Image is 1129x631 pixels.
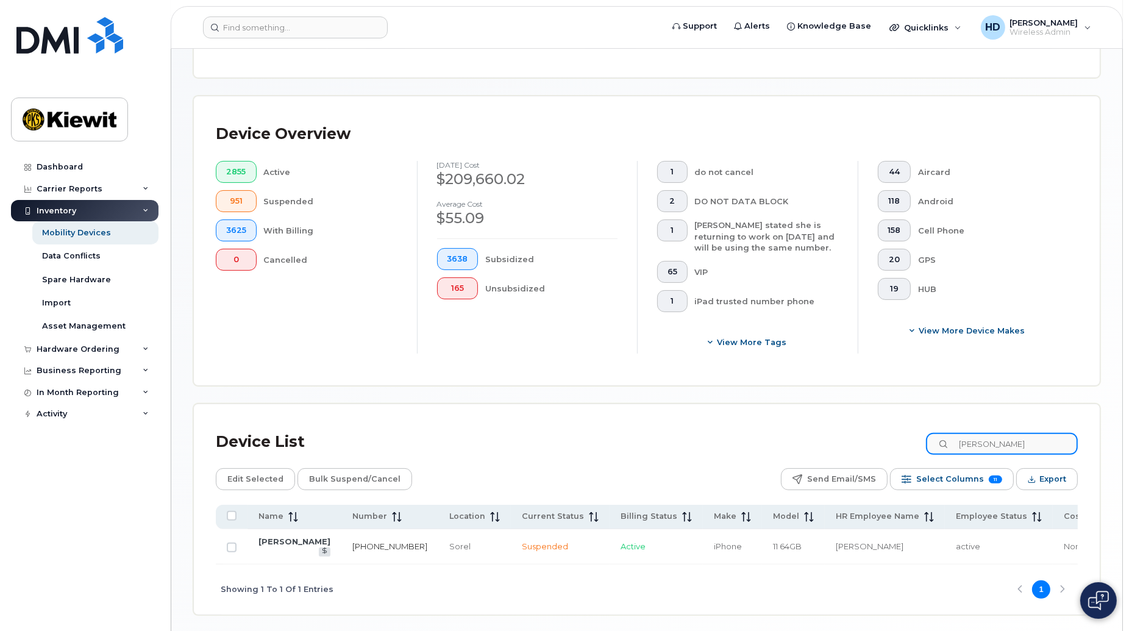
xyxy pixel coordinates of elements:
[695,290,838,312] div: iPad trusted number phone
[522,511,584,522] span: Current Status
[773,511,799,522] span: Model
[226,167,246,177] span: 2855
[878,219,911,241] button: 158
[717,337,786,348] span: View more tags
[216,219,257,241] button: 3625
[878,161,911,183] button: 44
[216,426,305,458] div: Device List
[781,468,888,490] button: Send Email/SMS
[437,169,618,190] div: $209,660.02
[657,332,838,354] button: View more tags
[203,16,388,38] input: Find something...
[258,511,283,522] span: Name
[1064,511,1115,522] span: Cost Center
[657,290,688,312] button: 1
[449,511,485,522] span: Location
[989,476,1002,483] span: 11
[695,190,838,212] div: DO NOT DATA BLOCK
[447,254,468,264] span: 3638
[522,541,568,551] span: Suspended
[621,541,646,551] span: Active
[881,15,970,40] div: Quicklinks
[890,468,1014,490] button: Select Columns 11
[878,278,911,300] button: 19
[972,15,1100,40] div: Herby Dely
[668,226,677,235] span: 1
[714,511,736,522] span: Make
[916,470,984,488] span: Select Columns
[695,219,838,254] div: [PERSON_NAME] stated she is returning to work on [DATE] and will be using the same number.
[264,161,397,183] div: Active
[352,541,427,551] a: [PHONE_NUMBER]
[918,278,1058,300] div: HUB
[919,325,1025,337] span: View More Device Makes
[1010,27,1078,37] span: Wireless Admin
[657,219,688,241] button: 1
[918,161,1058,183] div: Aircard
[888,284,900,294] span: 19
[221,580,333,599] span: Showing 1 To 1 Of 1 Entries
[657,261,688,283] button: 65
[664,14,725,38] a: Support
[657,161,688,183] button: 1
[888,196,900,206] span: 118
[744,20,770,32] span: Alerts
[437,200,618,208] h4: Average cost
[258,537,330,546] a: [PERSON_NAME]
[657,190,688,212] button: 2
[1064,541,1086,551] span: None
[773,541,802,551] span: 11 64GB
[878,249,911,271] button: 20
[264,219,397,241] div: With Billing
[888,255,900,265] span: 20
[352,511,387,522] span: Number
[714,541,742,551] span: iPhone
[319,547,330,557] a: View Last Bill
[926,433,1078,455] input: Search Device List ...
[437,161,618,169] h4: [DATE] cost
[956,541,980,551] span: active
[437,248,479,270] button: 3638
[1010,18,1078,27] span: [PERSON_NAME]
[668,167,677,177] span: 1
[725,14,778,38] a: Alerts
[1016,468,1078,490] button: Export
[683,20,717,32] span: Support
[216,190,257,212] button: 951
[807,470,876,488] span: Send Email/SMS
[264,190,397,212] div: Suspended
[904,23,949,32] span: Quicklinks
[695,161,838,183] div: do not cancel
[878,190,911,212] button: 118
[485,248,618,270] div: Subsidized
[878,319,1059,341] button: View More Device Makes
[797,20,871,32] span: Knowledge Base
[918,249,1058,271] div: GPS
[888,167,900,177] span: 44
[621,511,677,522] span: Billing Status
[309,470,401,488] span: Bulk Suspend/Cancel
[1032,580,1050,599] button: Page 1
[918,190,1058,212] div: Android
[216,468,295,490] button: Edit Selected
[1039,470,1066,488] span: Export
[985,20,1000,35] span: HD
[668,267,677,277] span: 65
[449,541,471,551] span: Sorel
[668,296,677,306] span: 1
[1088,591,1109,610] img: Open chat
[695,261,838,283] div: VIP
[668,196,677,206] span: 2
[216,118,351,150] div: Device Overview
[227,470,283,488] span: Edit Selected
[216,161,257,183] button: 2855
[297,468,412,490] button: Bulk Suspend/Cancel
[226,226,246,235] span: 3625
[836,511,919,522] span: HR Employee Name
[447,283,468,293] span: 165
[216,249,257,271] button: 0
[836,541,903,551] span: [PERSON_NAME]
[888,226,900,235] span: 158
[918,219,1058,241] div: Cell Phone
[226,196,246,206] span: 951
